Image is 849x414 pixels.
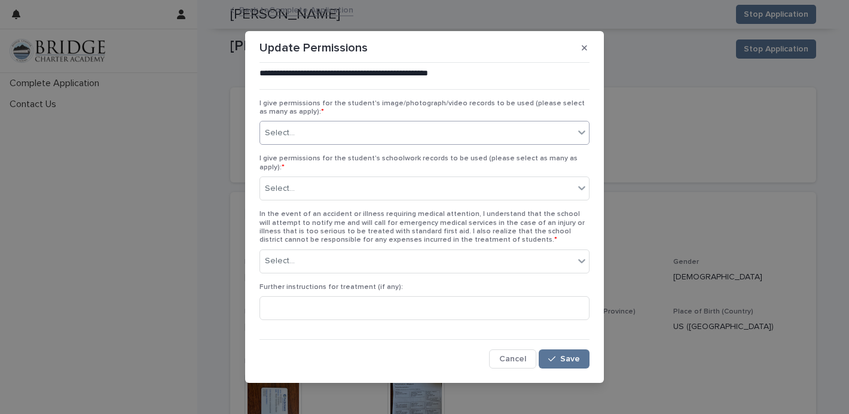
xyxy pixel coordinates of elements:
span: Cancel [499,355,526,363]
div: Select... [265,255,295,267]
span: Save [560,355,580,363]
button: Cancel [489,349,536,369]
p: Update Permissions [259,41,368,55]
span: In the event of an accident or illness requiring medical attention, I understand that the school ... [259,211,585,243]
div: Select... [265,127,295,139]
span: I give permissions for the student's schoolwork records to be used (please select as many as apply): [259,155,578,171]
div: Select... [265,182,295,195]
span: Further instructions for treatment (if any): [259,284,403,291]
span: I give permissions for the student's image/photograph/video records to be used (please select as ... [259,100,585,115]
button: Save [539,349,590,369]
